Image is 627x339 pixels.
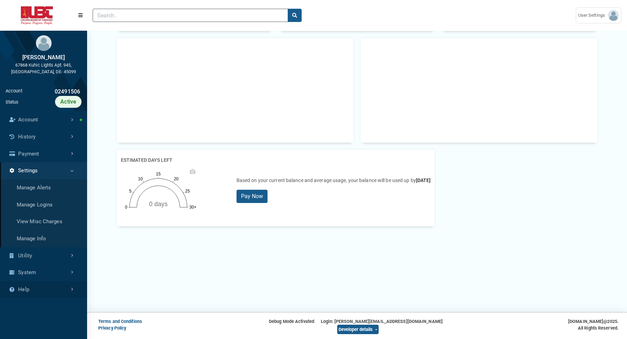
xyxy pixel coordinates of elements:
[576,7,621,23] a: User Settings
[121,154,172,167] h2: Estimated days left
[22,88,82,96] div: 02491506
[55,96,82,108] div: Active
[237,177,431,184] div: Based on your current balance and average usage, your balance will be used up by
[6,53,82,62] div: [PERSON_NAME]
[315,319,443,324] span: Login: [PERSON_NAME][EMAIL_ADDRESS][DOMAIN_NAME]
[288,9,302,22] button: search
[337,325,378,334] button: Developer details
[95,319,142,324] a: Terms and Conditions
[568,318,619,325] div: [DOMAIN_NAME]@2025.
[237,190,268,203] a: Pay Now
[93,9,288,22] input: Search
[95,325,126,331] a: Privacy Policy
[6,99,19,105] div: Status
[6,88,22,96] div: Account
[6,62,82,75] div: 67868 Kuhic Lights Apt. 945, [GEOGRAPHIC_DATA], DE- 45099
[578,12,608,19] span: User Settings
[6,6,68,25] img: ALTSK Logo
[268,319,314,324] span: Debug Mode Activated
[568,325,619,331] div: All Rights Reserved.
[74,9,87,22] button: Menu
[416,178,431,183] span: [DATE]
